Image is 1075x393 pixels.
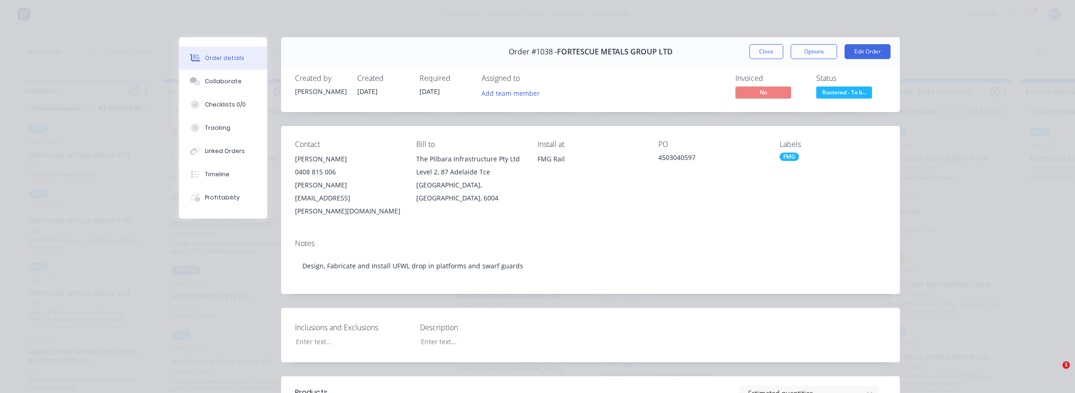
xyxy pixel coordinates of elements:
[557,47,673,56] span: FORTESCUE METALS GROUP LTD
[295,252,886,280] div: Design, Fabricate and Install UFWL drop in platforms and swarf guards
[416,140,523,149] div: Bill to
[179,140,267,163] button: Linked Orders
[205,124,230,132] div: Tracking
[295,322,411,333] label: Inclusions and Exclusions
[416,179,523,205] div: [GEOGRAPHIC_DATA], [GEOGRAPHIC_DATA], 6004
[357,74,408,83] div: Created
[816,74,886,83] div: Status
[295,74,346,83] div: Created by
[179,47,267,70] button: Order details
[205,193,240,202] div: Profitability
[509,47,557,56] span: Order #1038 -
[295,179,401,218] div: [PERSON_NAME][EMAIL_ADDRESS][PERSON_NAME][DOMAIN_NAME]
[179,93,267,116] button: Checklists 0/0
[658,153,765,166] div: 4503040597
[416,153,523,205] div: The Pilbara Infrastructure Pty Ltd Level 2, 87 Adelaide Tce[GEOGRAPHIC_DATA], [GEOGRAPHIC_DATA], ...
[749,44,783,59] button: Close
[295,87,346,96] div: [PERSON_NAME]
[179,186,267,209] button: Profitability
[420,322,536,333] label: Description
[791,44,837,59] button: Options
[735,74,805,83] div: Invoiced
[416,153,523,179] div: The Pilbara Infrastructure Pty Ltd Level 2, 87 Adelaide Tce
[482,74,575,83] div: Assigned to
[295,166,401,179] div: 0408 815 006
[816,87,872,98] span: Rostered - To b...
[179,163,267,186] button: Timeline
[780,140,886,149] div: Labels
[477,87,545,99] button: Add team member
[537,140,644,149] div: Install at
[205,54,244,62] div: Order details
[357,87,378,96] span: [DATE]
[658,140,765,149] div: PO
[295,153,401,166] div: [PERSON_NAME]
[420,74,471,83] div: Required
[735,87,791,98] span: No
[205,100,246,109] div: Checklists 0/0
[780,153,799,161] div: FMG
[179,116,267,140] button: Tracking
[205,77,242,86] div: Collaborate
[482,87,545,99] button: Add team member
[537,153,644,182] div: FMG Rail
[205,147,245,155] div: Linked Orders
[295,153,401,218] div: [PERSON_NAME]0408 815 006[PERSON_NAME][EMAIL_ADDRESS][PERSON_NAME][DOMAIN_NAME]
[537,153,644,166] div: FMG Rail
[179,70,267,93] button: Collaborate
[205,170,229,179] div: Timeline
[295,140,401,149] div: Contact
[845,44,891,59] button: Edit Order
[1062,361,1070,369] span: 1
[1043,361,1066,384] iframe: Intercom live chat
[420,87,440,96] span: [DATE]
[295,239,886,248] div: Notes
[816,87,872,100] button: Rostered - To b...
